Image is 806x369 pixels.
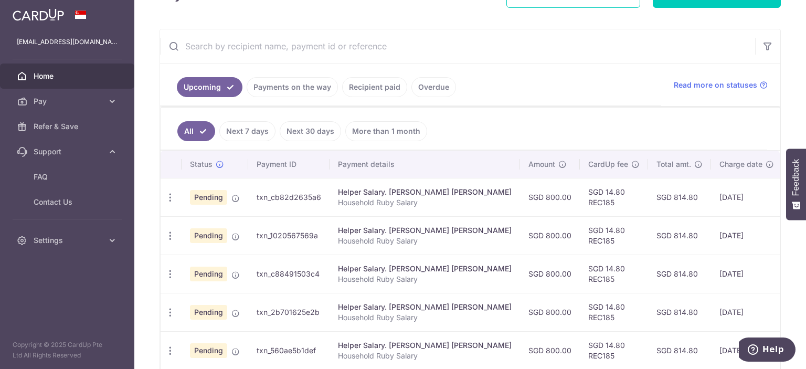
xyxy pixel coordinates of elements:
[330,151,520,178] th: Payment details
[786,149,806,220] button: Feedback - Show survey
[739,338,796,364] iframe: Opens a widget where you can find more information
[248,293,330,331] td: txn_2b701625e2b
[674,80,757,90] span: Read more on statuses
[719,159,762,170] span: Charge date
[648,178,711,216] td: SGD 814.80
[520,293,580,331] td: SGD 800.00
[34,146,103,157] span: Support
[711,255,782,293] td: [DATE]
[580,216,648,255] td: SGD 14.80 REC185
[338,302,512,312] div: Helper Salary. [PERSON_NAME] [PERSON_NAME]
[219,121,275,141] a: Next 7 days
[711,293,782,331] td: [DATE]
[345,121,427,141] a: More than 1 month
[338,197,512,208] p: Household Ruby Salary
[648,293,711,331] td: SGD 814.80
[190,228,227,243] span: Pending
[34,172,103,182] span: FAQ
[674,80,768,90] a: Read more on statuses
[34,235,103,246] span: Settings
[190,305,227,320] span: Pending
[177,77,242,97] a: Upcoming
[528,159,555,170] span: Amount
[34,121,103,132] span: Refer & Save
[338,351,512,361] p: Household Ruby Salary
[190,190,227,205] span: Pending
[34,96,103,107] span: Pay
[648,255,711,293] td: SGD 814.80
[248,151,330,178] th: Payment ID
[190,159,213,170] span: Status
[338,187,512,197] div: Helper Salary. [PERSON_NAME] [PERSON_NAME]
[190,267,227,281] span: Pending
[177,121,215,141] a: All
[338,274,512,284] p: Household Ruby Salary
[338,236,512,246] p: Household Ruby Salary
[342,77,407,97] a: Recipient paid
[580,255,648,293] td: SGD 14.80 REC185
[13,8,64,21] img: CardUp
[711,178,782,216] td: [DATE]
[280,121,341,141] a: Next 30 days
[656,159,691,170] span: Total amt.
[791,159,801,196] span: Feedback
[338,312,512,323] p: Household Ruby Salary
[520,216,580,255] td: SGD 800.00
[580,293,648,331] td: SGD 14.80 REC185
[248,255,330,293] td: txn_c88491503c4
[338,263,512,274] div: Helper Salary. [PERSON_NAME] [PERSON_NAME]
[190,343,227,358] span: Pending
[588,159,628,170] span: CardUp fee
[248,178,330,216] td: txn_cb82d2635a6
[34,71,103,81] span: Home
[247,77,338,97] a: Payments on the way
[411,77,456,97] a: Overdue
[648,216,711,255] td: SGD 814.80
[17,37,118,47] p: [EMAIL_ADDRESS][DOMAIN_NAME]
[711,216,782,255] td: [DATE]
[160,29,755,63] input: Search by recipient name, payment id or reference
[520,255,580,293] td: SGD 800.00
[338,340,512,351] div: Helper Salary. [PERSON_NAME] [PERSON_NAME]
[34,197,103,207] span: Contact Us
[580,178,648,216] td: SGD 14.80 REC185
[520,178,580,216] td: SGD 800.00
[248,216,330,255] td: txn_1020567569a
[338,225,512,236] div: Helper Salary. [PERSON_NAME] [PERSON_NAME]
